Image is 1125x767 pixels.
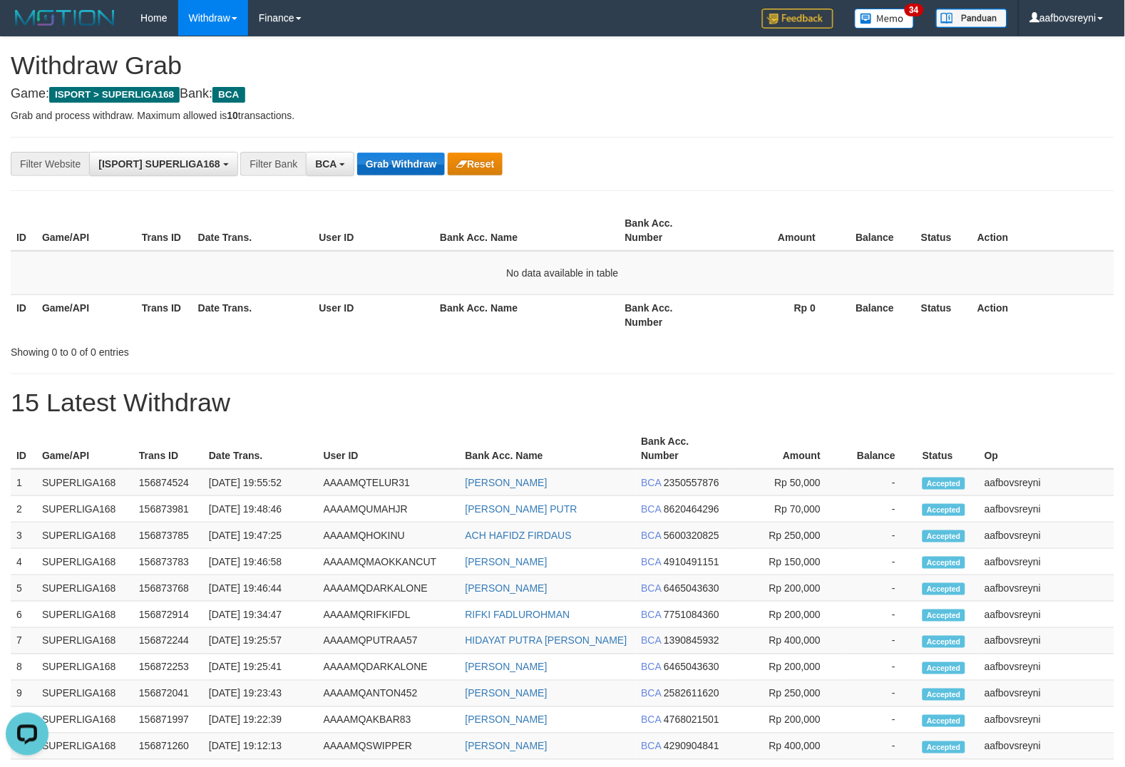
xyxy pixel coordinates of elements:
[318,469,460,496] td: AAAAMQTELUR31
[719,294,838,335] th: Rp 0
[729,628,842,654] td: Rp 400,000
[641,582,661,594] span: BCA
[664,714,719,726] span: Copy 4768021501 to clipboard
[842,733,917,760] td: -
[729,549,842,575] td: Rp 150,000
[979,523,1114,549] td: aafbovsreyni
[915,294,972,335] th: Status
[664,556,719,567] span: Copy 4910491151 to clipboard
[664,635,719,647] span: Copy 1390845932 to clipboard
[11,108,1114,123] p: Grab and process withdraw. Maximum allowed is transactions.
[136,294,192,335] th: Trans ID
[979,469,1114,496] td: aafbovsreyni
[620,210,719,251] th: Bank Acc. Number
[842,523,917,549] td: -
[11,87,1114,101] h4: Game: Bank:
[905,4,924,16] span: 34
[855,9,915,29] img: Button%20Memo.svg
[11,51,1114,80] h1: Withdraw Grab
[133,496,203,523] td: 156873981
[36,575,133,602] td: SUPERLIGA168
[11,428,36,469] th: ID
[11,654,36,681] td: 8
[318,733,460,760] td: AAAAMQSWIPPER
[11,523,36,549] td: 3
[842,707,917,733] td: -
[729,496,842,523] td: Rp 70,000
[460,428,636,469] th: Bank Acc. Name
[466,714,548,726] a: [PERSON_NAME]
[972,210,1114,251] th: Action
[641,556,661,567] span: BCA
[979,707,1114,733] td: aafbovsreyni
[641,662,661,673] span: BCA
[89,152,237,176] button: [ISPORT] SUPERLIGA168
[136,210,192,251] th: Trans ID
[729,602,842,628] td: Rp 200,000
[11,602,36,628] td: 6
[36,428,133,469] th: Game/API
[842,575,917,602] td: -
[203,602,318,628] td: [DATE] 19:34:47
[842,602,917,628] td: -
[203,575,318,602] td: [DATE] 19:46:44
[314,294,435,335] th: User ID
[11,469,36,496] td: 1
[923,741,965,753] span: Accepted
[11,210,36,251] th: ID
[729,575,842,602] td: Rp 200,000
[466,503,577,515] a: [PERSON_NAME] PUTR
[641,688,661,699] span: BCA
[664,609,719,620] span: Copy 7751084360 to clipboard
[762,9,833,29] img: Feedback.jpg
[842,469,917,496] td: -
[133,575,203,602] td: 156873768
[212,87,245,103] span: BCA
[979,602,1114,628] td: aafbovsreyni
[664,662,719,673] span: Copy 6465043630 to clipboard
[979,428,1114,469] th: Op
[11,388,1114,417] h1: 15 Latest Withdraw
[11,549,36,575] td: 4
[11,294,36,335] th: ID
[979,496,1114,523] td: aafbovsreyni
[133,428,203,469] th: Trans ID
[318,707,460,733] td: AAAAMQAKBAR83
[318,654,460,681] td: AAAAMQDARKALONE
[837,210,915,251] th: Balance
[729,523,842,549] td: Rp 250,000
[664,503,719,515] span: Copy 8620464296 to clipboard
[203,549,318,575] td: [DATE] 19:46:58
[923,636,965,648] span: Accepted
[434,210,620,251] th: Bank Acc. Name
[203,496,318,523] td: [DATE] 19:48:46
[36,523,133,549] td: SUPERLIGA168
[133,469,203,496] td: 156874524
[466,688,548,699] a: [PERSON_NAME]
[133,707,203,733] td: 156871997
[936,9,1007,28] img: panduan.png
[923,715,965,727] span: Accepted
[36,681,133,707] td: SUPERLIGA168
[842,428,917,469] th: Balance
[133,628,203,654] td: 156872244
[357,153,445,175] button: Grab Withdraw
[641,503,661,515] span: BCA
[318,575,460,602] td: AAAAMQDARKALONE
[620,294,719,335] th: Bank Acc. Number
[306,152,354,176] button: BCA
[664,530,719,541] span: Copy 5600320825 to clipboard
[318,602,460,628] td: AAAAMQRIFKIFDL
[36,733,133,760] td: SUPERLIGA168
[641,477,661,488] span: BCA
[466,556,548,567] a: [PERSON_NAME]
[466,530,572,541] a: ACH HAFIDZ FIRDAUS
[11,575,36,602] td: 5
[664,477,719,488] span: Copy 2350557876 to clipboard
[133,602,203,628] td: 156872914
[133,549,203,575] td: 156873783
[923,689,965,701] span: Accepted
[466,477,548,488] a: [PERSON_NAME]
[972,294,1114,335] th: Action
[729,681,842,707] td: Rp 250,000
